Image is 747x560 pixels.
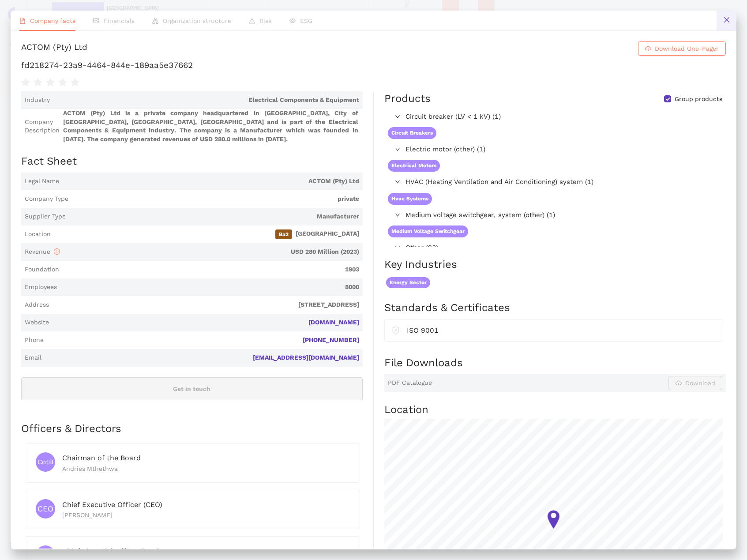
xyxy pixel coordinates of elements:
div: ISO 9001 [407,325,716,336]
div: Electric motor (other) (1) [384,143,725,157]
span: star [46,78,55,87]
span: 8000 [60,283,359,292]
div: Products [384,91,431,106]
div: ACTOM (Pty) Ltd [21,41,87,56]
h2: Fact Sheet [21,154,363,169]
div: Circuit breaker (LV < 1 kV) (1) [384,110,725,124]
span: star [71,78,79,87]
span: [STREET_ADDRESS] [53,301,359,309]
span: ACTOM (Pty) Ltd is a private company headquartered in [GEOGRAPHIC_DATA], City of [GEOGRAPHIC_DATA... [63,109,359,143]
div: Andries Mthethwa [62,464,349,474]
span: star [21,78,30,87]
span: Industry [25,96,50,105]
span: Electrical Components & Equipment [53,96,359,105]
span: Medium Voltage Switchgear [388,226,468,237]
span: Circuit Breakers [388,127,436,139]
span: safety-certificate [392,325,400,334]
span: Organization structure [163,17,231,24]
span: right [395,147,400,152]
span: Revenue [25,248,60,255]
button: close [717,11,736,30]
span: HVAC (Heating Ventilation and Air Conditioning) system (1) [405,177,721,188]
span: Electrical Motors [388,160,440,172]
span: CotB [38,454,54,471]
span: Chief Executive Officer (CEO) [62,500,162,509]
span: right [395,212,400,218]
h2: Location [384,402,726,417]
span: Employees [25,283,57,292]
span: Electric motor (other) (1) [405,144,721,155]
span: USD 280 Million (2023) [64,248,359,256]
span: fund-view [93,18,99,24]
div: Medium voltage switchgear, system (other) (1) [384,208,725,222]
div: [PERSON_NAME] [62,510,349,520]
span: Financials [104,17,135,24]
span: Circuit breaker (LV < 1 kV) (1) [405,112,721,122]
h2: Key Industries [384,257,726,272]
span: right [395,245,400,250]
span: Energy Sector [386,277,430,288]
span: close [723,16,730,23]
span: Location [25,230,51,239]
span: right [395,179,400,184]
span: Download One-Pager [655,44,719,53]
span: Chairman of the Board [62,454,141,462]
span: Company Type [25,195,68,203]
span: warning [249,18,255,24]
span: Email [25,353,41,362]
span: cloud-download [645,45,651,53]
span: Company Description [25,118,60,135]
span: Company facts [30,17,75,24]
span: Website [25,318,49,327]
span: Legal Name [25,177,59,186]
span: private [72,195,359,203]
span: right [395,114,400,119]
div: Other (23) [384,241,725,255]
span: Manufacturer [69,212,359,221]
span: Medium voltage switchgear, system (other) (1) [405,210,721,221]
span: Group products [671,95,726,104]
h1: fd218274-23a9-4464-844e-189aa5e37662 [21,60,726,71]
span: eye [289,18,296,24]
span: CEO [38,499,53,518]
h2: Standards & Certificates [384,301,726,316]
span: 1903 [63,265,359,274]
span: Risk [259,17,272,24]
span: Supplier Type [25,212,66,221]
span: [GEOGRAPHIC_DATA] [54,229,359,239]
span: star [58,78,67,87]
span: Address [25,301,49,309]
span: PDF Catalogue [388,379,432,387]
button: cloud-downloadDownload One-Pager [638,41,726,56]
h2: File Downloads [384,356,726,371]
span: Hvac Systems [388,193,432,205]
span: ACTOM (Pty) Ltd [63,177,359,186]
span: star [34,78,42,87]
span: Foundation [25,265,59,274]
span: Phone [25,336,44,345]
h2: Officers & Directors [21,421,363,436]
span: Ba2 [275,229,292,239]
span: Chief Financial Officer (CFO) [62,547,160,555]
span: apartment [152,18,158,24]
span: ESG [300,17,312,24]
div: HVAC (Heating Ventilation and Air Conditioning) system (1) [384,175,725,189]
span: Other (23) [405,243,721,253]
span: info-circle [54,248,60,255]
